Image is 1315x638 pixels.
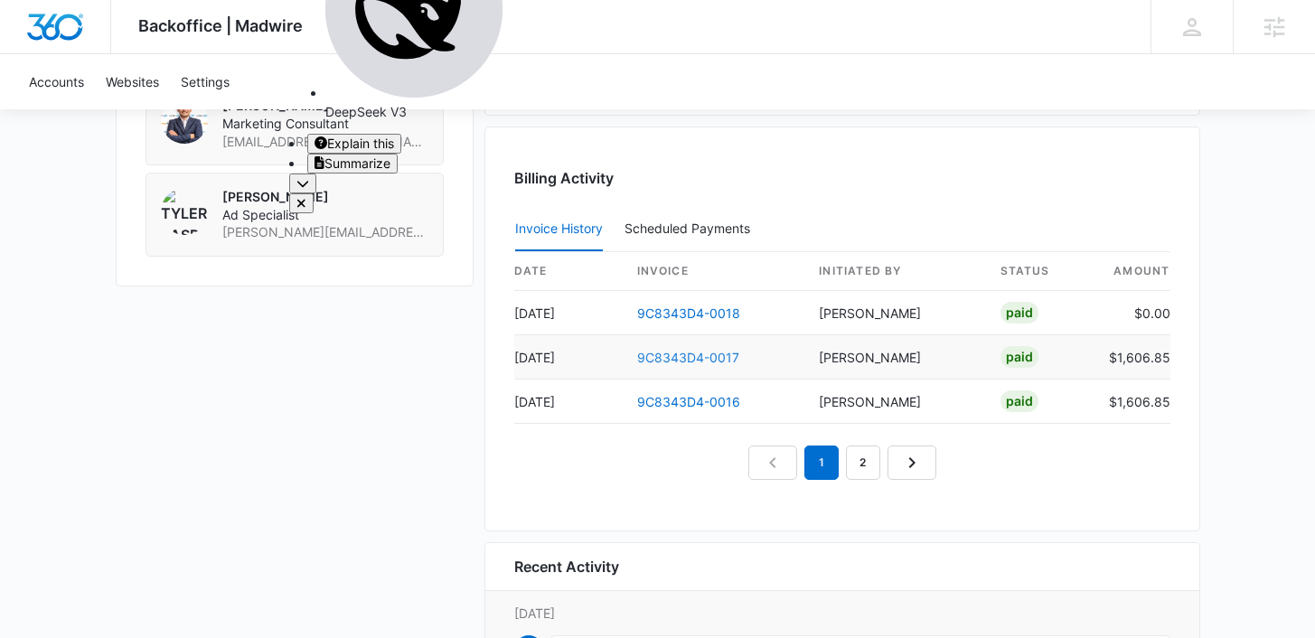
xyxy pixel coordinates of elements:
th: Initiated By [804,252,985,291]
button: Summarize [307,154,398,174]
button: Explain this [307,134,401,154]
a: Page 2 [846,446,880,480]
span: Ad Specialist [222,206,428,224]
a: Websites [95,54,170,109]
span: Explain this [327,136,394,151]
img: Tyler Rasdon [161,188,208,235]
h3: Billing Activity [514,167,1170,189]
div: Paid [1000,390,1038,412]
a: 9C8343D4-0016 [637,394,740,409]
td: [DATE] [514,380,623,424]
th: invoice [623,252,805,291]
img: Jordan Skolnick [161,97,208,144]
h6: Recent Activity [514,556,619,577]
td: [PERSON_NAME] [804,291,985,335]
span: Marketing Consultant [222,115,428,133]
a: 9C8343D4-0017 [637,350,739,365]
span: Backoffice | Madwire [138,16,303,35]
td: $1,606.85 [1094,380,1170,424]
em: 1 [804,446,839,480]
span: [PERSON_NAME][EMAIL_ADDRESS][PERSON_NAME][DOMAIN_NAME] [222,223,428,241]
td: [PERSON_NAME] [804,335,985,380]
div: Paid [1000,302,1038,324]
th: amount [1094,252,1170,291]
button: Invoice History [515,208,603,251]
p: [PERSON_NAME] [222,188,428,206]
td: $1,606.85 [1094,335,1170,380]
td: [DATE] [514,291,623,335]
a: Next Page [888,446,936,480]
span: [EMAIL_ADDRESS][PERSON_NAME][DOMAIN_NAME] [222,133,428,151]
p: [DATE] [514,604,1170,623]
th: status [986,252,1094,291]
nav: Pagination [748,446,936,480]
td: $0.00 [1094,291,1170,335]
td: [PERSON_NAME] [804,380,985,424]
a: Accounts [18,54,95,109]
span: Summarize [324,155,390,171]
a: 9C8343D4-0018 [637,305,740,321]
div: Paid [1000,346,1038,368]
a: Settings [170,54,240,109]
td: [DATE] [514,335,623,380]
th: date [514,252,623,291]
div: Scheduled Payments [625,222,757,235]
